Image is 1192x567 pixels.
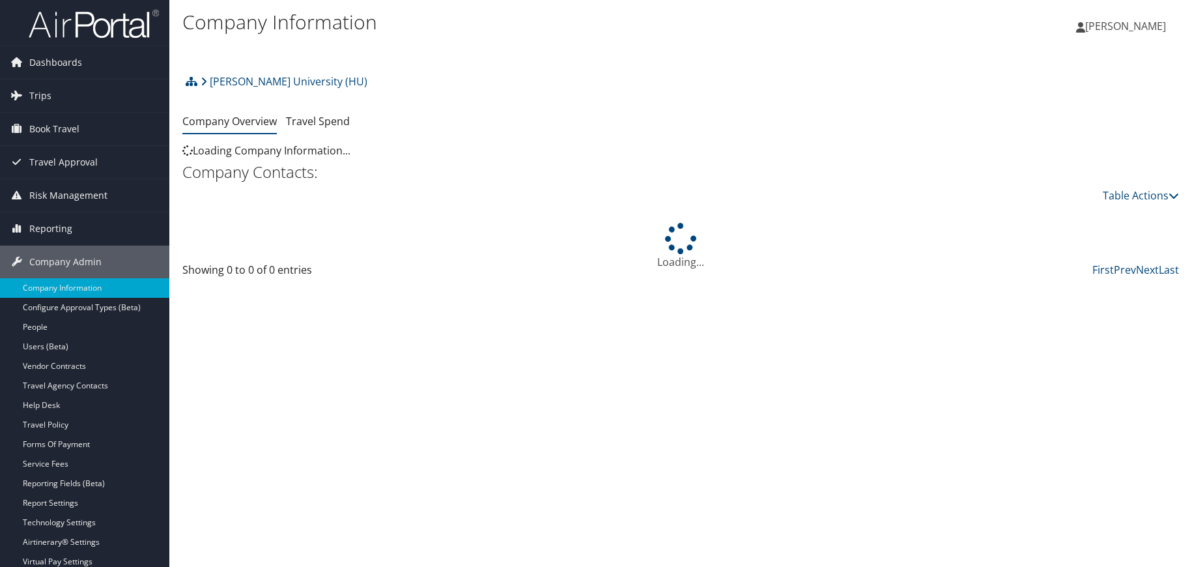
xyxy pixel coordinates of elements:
a: First [1092,263,1114,277]
div: Showing 0 to 0 of 0 entries [182,262,417,284]
a: Travel Spend [286,114,350,128]
span: Loading Company Information... [182,143,350,158]
h2: Company Contacts: [182,161,1179,183]
span: Reporting [29,212,72,245]
img: airportal-logo.png [29,8,159,39]
span: Travel Approval [29,146,98,179]
a: Prev [1114,263,1136,277]
a: Table Actions [1103,188,1179,203]
span: Company Admin [29,246,102,278]
a: [PERSON_NAME] University (HU) [201,68,367,94]
span: Trips [29,80,51,112]
a: [PERSON_NAME] [1076,7,1179,46]
h1: Company Information [182,8,847,36]
div: Loading... [182,223,1179,270]
a: Company Overview [182,114,277,128]
span: Risk Management [29,179,107,212]
a: Next [1136,263,1159,277]
a: Last [1159,263,1179,277]
span: Book Travel [29,113,79,145]
span: [PERSON_NAME] [1085,19,1166,33]
span: Dashboards [29,46,82,79]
